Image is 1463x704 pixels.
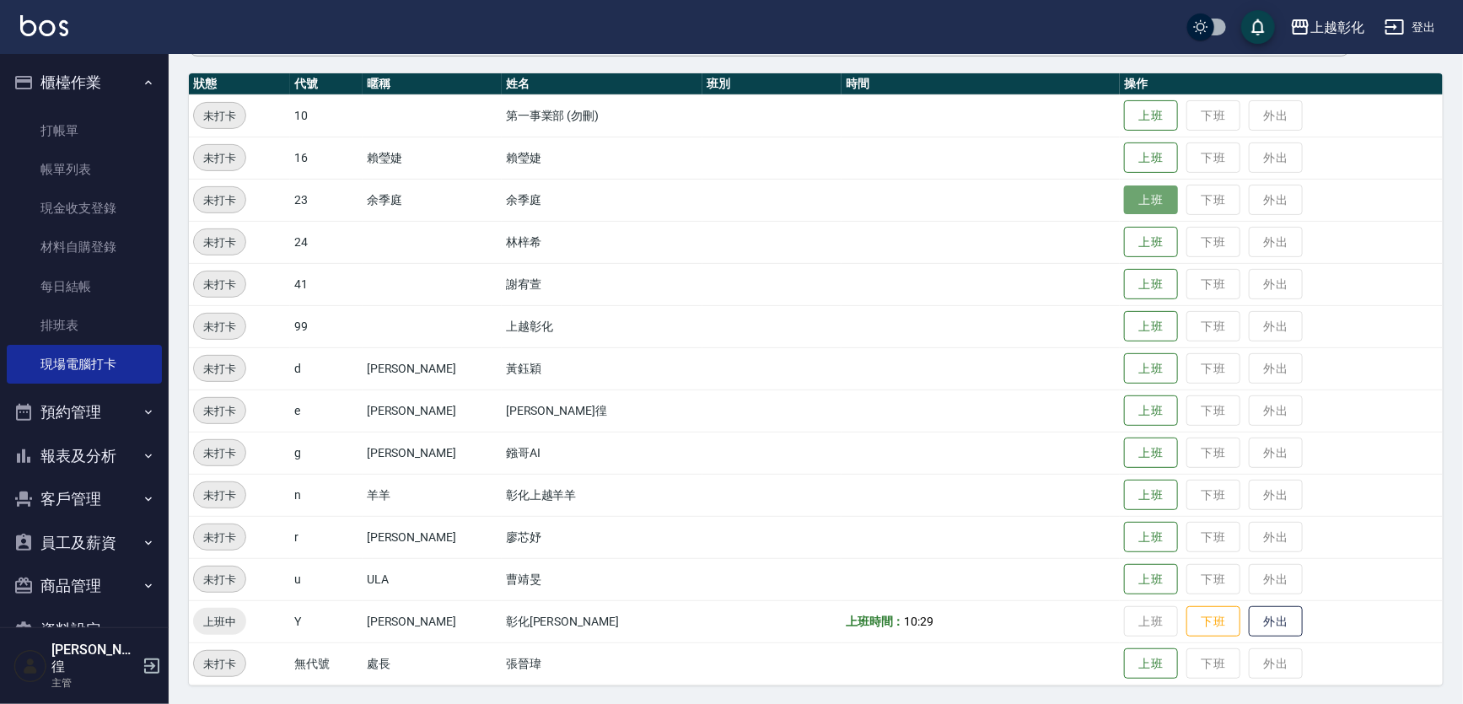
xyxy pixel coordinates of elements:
[702,73,842,95] th: 班別
[502,179,702,221] td: 余季庭
[905,615,934,628] span: 10:29
[502,516,702,558] td: 廖芯妤
[194,529,245,546] span: 未打卡
[363,137,502,179] td: 賴瑩婕
[363,558,502,600] td: ULA
[290,558,363,600] td: u
[194,107,245,125] span: 未打卡
[502,642,702,685] td: 張晉瑋
[1124,480,1178,511] button: 上班
[7,521,162,565] button: 員工及薪資
[290,73,363,95] th: 代號
[363,516,502,558] td: [PERSON_NAME]
[7,390,162,434] button: 預約管理
[7,345,162,384] a: 現場電腦打卡
[502,94,702,137] td: 第一事業部 (勿刪)
[194,149,245,167] span: 未打卡
[363,642,502,685] td: 處長
[51,675,137,691] p: 主管
[363,432,502,474] td: [PERSON_NAME]
[502,221,702,263] td: 林梓希
[290,390,363,432] td: e
[502,600,702,642] td: 彰化[PERSON_NAME]
[363,347,502,390] td: [PERSON_NAME]
[1249,606,1303,637] button: 外出
[1186,606,1240,637] button: 下班
[194,318,245,336] span: 未打卡
[189,73,290,95] th: 狀態
[194,360,245,378] span: 未打卡
[7,150,162,189] a: 帳單列表
[1120,73,1443,95] th: 操作
[363,73,502,95] th: 暱稱
[502,263,702,305] td: 謝宥萱
[290,263,363,305] td: 41
[1124,438,1178,469] button: 上班
[194,655,245,673] span: 未打卡
[842,73,1120,95] th: 時間
[7,267,162,306] a: 每日結帳
[363,600,502,642] td: [PERSON_NAME]
[290,600,363,642] td: Y
[1124,311,1178,342] button: 上班
[7,228,162,266] a: 材料自購登錄
[194,571,245,588] span: 未打卡
[7,61,162,105] button: 櫃檯作業
[1124,269,1178,300] button: 上班
[1124,564,1178,595] button: 上班
[7,608,162,652] button: 資料設定
[1124,522,1178,553] button: 上班
[290,347,363,390] td: d
[502,137,702,179] td: 賴瑩婕
[290,137,363,179] td: 16
[194,234,245,251] span: 未打卡
[1124,227,1178,258] button: 上班
[290,642,363,685] td: 無代號
[363,390,502,432] td: [PERSON_NAME]
[7,477,162,521] button: 客戶管理
[502,432,702,474] td: 鏹哥AI
[290,432,363,474] td: g
[1241,10,1275,44] button: save
[1124,353,1178,384] button: 上班
[502,73,702,95] th: 姓名
[7,306,162,345] a: 排班表
[290,474,363,516] td: n
[290,221,363,263] td: 24
[502,474,702,516] td: 彰化上越羊羊
[51,642,137,675] h5: [PERSON_NAME]徨
[1310,17,1364,38] div: 上越彰化
[290,179,363,221] td: 23
[502,347,702,390] td: 黃鈺穎
[290,305,363,347] td: 99
[20,15,68,36] img: Logo
[363,474,502,516] td: 羊羊
[363,179,502,221] td: 余季庭
[7,434,162,478] button: 報表及分析
[1124,100,1178,132] button: 上班
[7,189,162,228] a: 現金收支登錄
[194,486,245,504] span: 未打卡
[846,615,905,628] b: 上班時間：
[194,276,245,293] span: 未打卡
[290,516,363,558] td: r
[13,649,47,683] img: Person
[193,613,246,631] span: 上班中
[502,305,702,347] td: 上越彰化
[1378,12,1443,43] button: 登出
[7,111,162,150] a: 打帳單
[290,94,363,137] td: 10
[194,444,245,462] span: 未打卡
[502,390,702,432] td: [PERSON_NAME]徨
[502,558,702,600] td: 曹靖旻
[1124,185,1178,215] button: 上班
[194,402,245,420] span: 未打卡
[1124,395,1178,427] button: 上班
[194,191,245,209] span: 未打卡
[1124,142,1178,174] button: 上班
[7,564,162,608] button: 商品管理
[1283,10,1371,45] button: 上越彰化
[1124,648,1178,680] button: 上班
